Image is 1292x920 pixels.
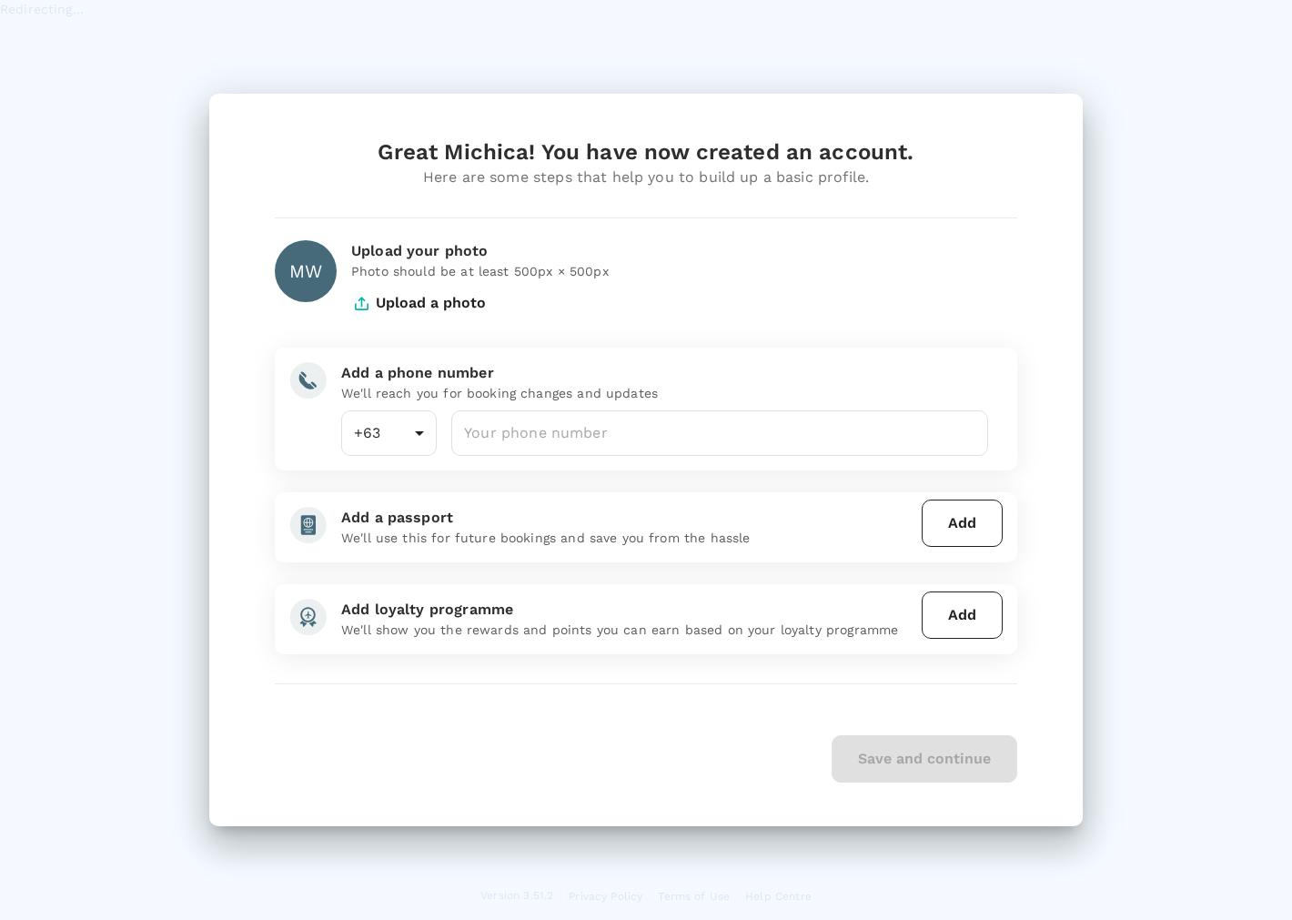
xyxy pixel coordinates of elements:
[922,500,1003,547] button: Add
[275,137,1017,167] div: Great Michica! You have now created an account.
[341,410,437,456] div: +63
[275,240,337,302] div: MW
[341,599,914,621] div: Add loyalty programme
[289,599,327,635] img: add-loyalty
[451,410,988,456] input: Your phone number
[351,262,1017,280] p: Photo should be at least 500px × 500px
[351,240,1017,262] div: Upload your photo
[922,591,1003,639] button: Add
[341,507,914,529] div: Add a passport
[354,424,380,441] span: +63
[351,280,486,326] button: Upload a photo
[341,529,914,547] p: We'll use this for future bookings and save you from the hassle
[289,362,327,399] img: add-phone-number
[341,621,914,639] p: We'll show you the rewards and points you can earn based on your loyalty programme
[289,507,327,543] img: add-passport
[341,384,988,402] p: We'll reach you for booking changes and updates
[275,167,1017,188] div: Here are some steps that help you to build up a basic profile.
[341,362,988,384] div: Add a phone number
